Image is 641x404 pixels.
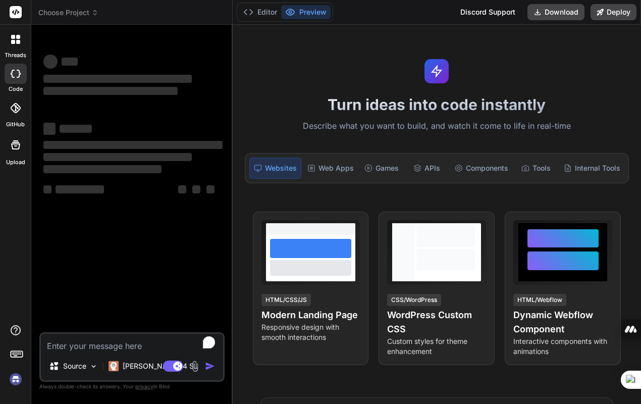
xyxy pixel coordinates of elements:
label: code [9,85,23,93]
h1: Turn ideas into code instantly [239,95,635,114]
p: [PERSON_NAME] 4 S.. [123,361,198,371]
span: Choose Project [38,8,98,18]
div: CSS/WordPress [387,294,441,306]
div: HTML/Webflow [513,294,566,306]
div: Websites [249,158,301,179]
span: ‌ [43,75,192,83]
p: Always double-check its answers. Your in Bind [39,382,225,391]
div: Internal Tools [560,158,624,179]
span: ‌ [43,123,56,135]
span: ‌ [43,55,58,69]
span: ‌ [43,87,178,95]
span: privacy [135,383,153,389]
p: Interactive components with animations [513,336,612,357]
button: Preview [281,5,331,19]
div: Tools [514,158,558,179]
img: signin [7,371,24,388]
span: ‌ [178,185,186,193]
label: threads [5,51,26,60]
div: Discord Support [454,4,521,20]
span: ‌ [60,125,92,133]
span: ‌ [206,185,215,193]
div: APIs [405,158,449,179]
img: icon [205,361,215,371]
p: Describe what you want to build, and watch it come to life in real-time [239,120,635,133]
textarea: To enrich screen reader interactions, please activate Accessibility in Grammarly extension settings [41,334,223,352]
span: ‌ [192,185,200,193]
button: Download [527,4,584,20]
span: ‌ [43,153,192,161]
span: ‌ [43,185,51,193]
h4: Dynamic Webflow Component [513,308,612,336]
p: Responsive design with smooth interactions [261,322,360,342]
label: GitHub [6,120,25,129]
span: ‌ [43,141,223,149]
span: ‌ [62,58,78,66]
div: Web Apps [303,158,358,179]
p: Custom styles for theme enhancement [387,336,486,357]
img: Pick Models [89,362,98,371]
label: Upload [6,158,25,167]
span: ‌ [43,165,162,173]
button: Editor [239,5,281,19]
p: Source [63,361,86,371]
img: attachment [189,361,201,372]
img: Claude 4 Sonnet [109,361,119,371]
span: ‌ [56,185,104,193]
button: Deploy [591,4,636,20]
div: Components [451,158,512,179]
h4: Modern Landing Page [261,308,360,322]
h4: WordPress Custom CSS [387,308,486,336]
div: HTML/CSS/JS [261,294,311,306]
div: Games [360,158,403,179]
